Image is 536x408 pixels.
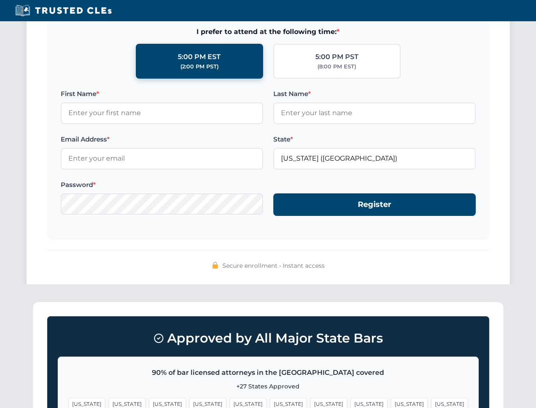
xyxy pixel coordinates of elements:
[61,148,263,169] input: Enter your email
[212,262,219,269] img: 🔒
[61,26,476,37] span: I prefer to attend at the following time:
[68,367,468,378] p: 90% of bar licensed attorneys in the [GEOGRAPHIC_DATA] covered
[68,382,468,391] p: +27 States Approved
[317,62,356,71] div: (8:00 PM EST)
[273,134,476,144] label: State
[180,62,219,71] div: (2:00 PM PST)
[222,261,325,270] span: Secure enrollment • Instant access
[58,327,479,350] h3: Approved by All Major State Bars
[13,4,114,17] img: Trusted CLEs
[61,134,263,144] label: Email Address
[61,102,263,124] input: Enter your first name
[315,51,359,62] div: 5:00 PM PST
[273,89,476,99] label: Last Name
[178,51,221,62] div: 5:00 PM EST
[273,148,476,169] input: Florida (FL)
[61,180,263,190] label: Password
[61,89,263,99] label: First Name
[273,193,476,216] button: Register
[273,102,476,124] input: Enter your last name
